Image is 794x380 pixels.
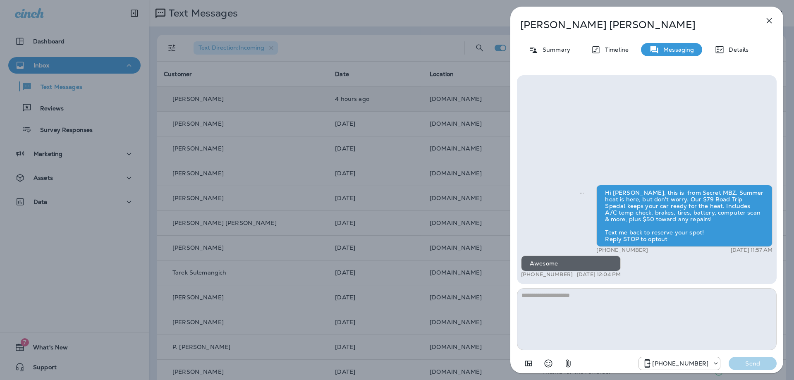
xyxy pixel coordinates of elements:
p: Summary [538,46,570,53]
button: Select an emoji [540,355,557,372]
p: [DATE] 12:04 PM [577,271,621,278]
p: Messaging [659,46,694,53]
p: [DATE] 11:57 AM [731,247,772,253]
div: +1 (424) 433-6149 [639,358,720,368]
p: [PHONE_NUMBER] [652,360,708,367]
p: Timeline [601,46,629,53]
p: Details [725,46,749,53]
p: [PHONE_NUMBER] [596,247,648,253]
button: Add in a premade template [520,355,537,372]
div: Awesome [521,256,621,271]
span: Sent [580,189,584,196]
p: [PHONE_NUMBER] [521,271,573,278]
p: [PERSON_NAME] [PERSON_NAME] [520,19,746,31]
div: Hi [PERSON_NAME], this is from Secret MBZ. Summer heat is here, but don't worry. Our $79 Road Tri... [596,185,772,247]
